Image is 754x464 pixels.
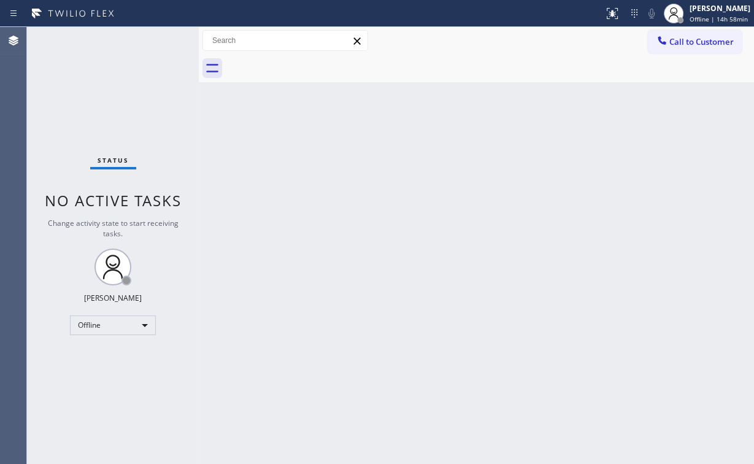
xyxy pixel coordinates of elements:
button: Mute [643,5,660,22]
div: [PERSON_NAME] [690,3,750,14]
span: Change activity state to start receiving tasks. [48,218,179,239]
input: Search [203,31,367,50]
div: [PERSON_NAME] [84,293,142,303]
span: Status [98,156,129,164]
span: Call to Customer [669,36,734,47]
span: Offline | 14h 58min [690,15,748,23]
button: Call to Customer [648,30,742,53]
span: No active tasks [45,190,182,211]
div: Offline [70,315,156,335]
